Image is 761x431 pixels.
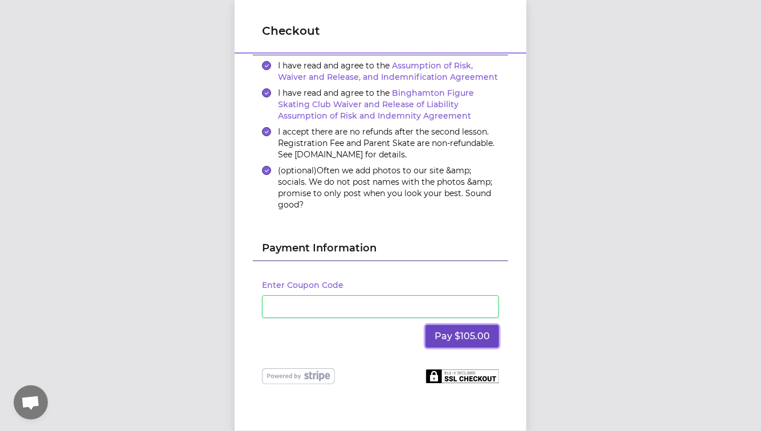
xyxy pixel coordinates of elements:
[278,60,498,82] span: I have read and agree to the
[14,385,48,420] div: Open chat
[278,88,474,121] span: I have read and agree to the
[262,279,343,291] button: Enter Coupon Code
[278,165,317,176] span: (optional)
[262,23,499,39] h1: Checkout
[262,240,499,261] h2: Payment Information
[278,126,499,160] label: I accept there are no refunds after the second lesson. Registration Fee and Parent Skate are non-...
[278,165,499,210] label: Often we add photos to our site &amp; socials. We do not post names with the photos &amp; promise...
[426,369,499,384] img: Fully secured SSL checkout
[425,325,499,348] button: Pay $105.00
[278,88,474,121] a: Binghamton Figure Skating Club Waiver and Release of Liability Assumption of Risk and Indemnity A...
